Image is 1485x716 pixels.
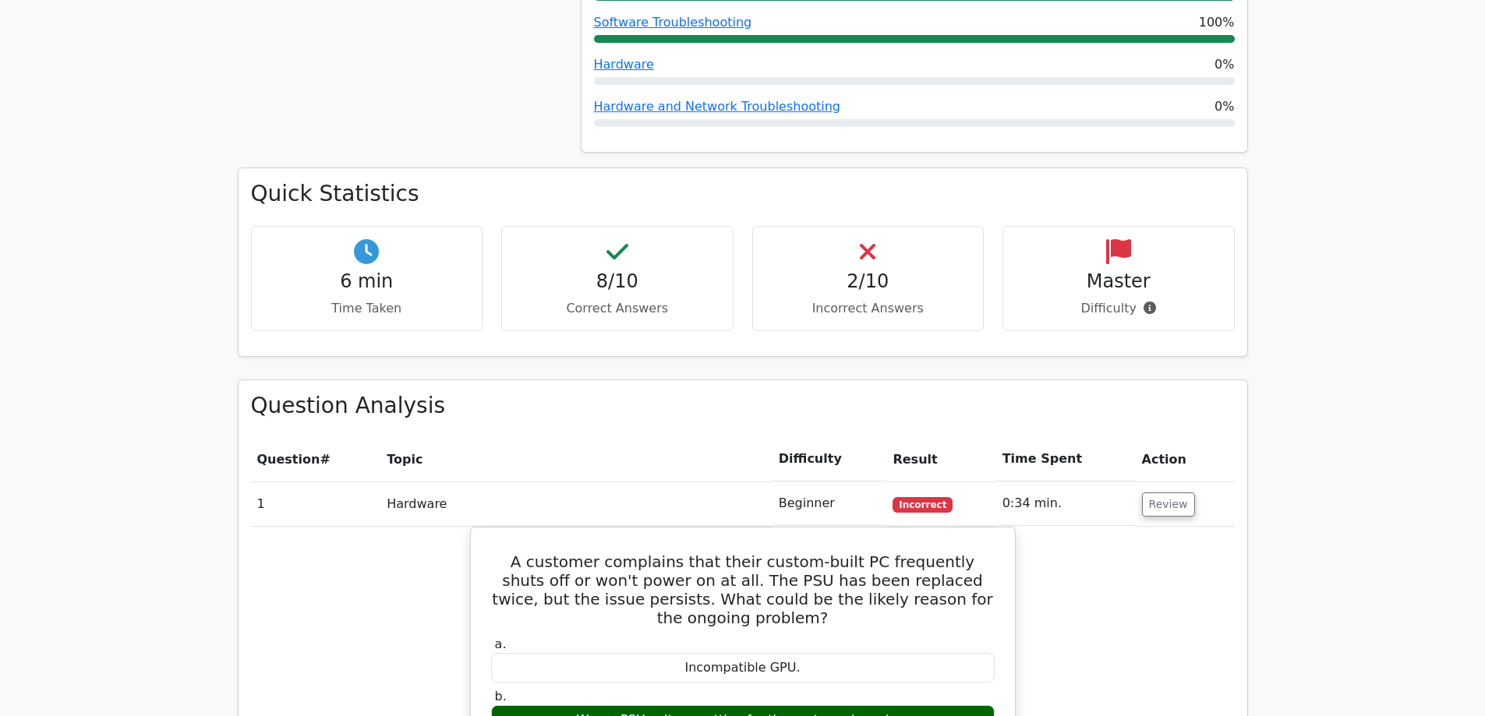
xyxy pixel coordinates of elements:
a: Hardware and Network Troubleshooting [594,99,841,114]
a: Hardware [594,57,654,72]
span: Incorrect [893,497,953,513]
span: 100% [1199,13,1235,32]
span: a. [495,637,507,651]
p: Correct Answers [514,299,720,318]
h4: Master [1016,270,1222,293]
th: Result [886,437,995,481]
td: 1 [251,481,381,526]
span: Question [257,452,320,467]
td: Beginner [773,481,887,526]
th: Time Spent [996,437,1136,481]
a: Software Troubleshooting [594,15,752,30]
div: Incompatible GPU. [491,653,995,683]
td: Hardware [380,481,773,526]
th: Difficulty [773,437,887,481]
p: Incorrect Answers [765,299,971,318]
h4: 8/10 [514,270,720,293]
p: Difficulty [1016,299,1222,318]
th: # [251,437,381,481]
td: 0:34 min. [996,481,1136,526]
h5: A customer complains that their custom-built PC frequently shuts off or won't power on at all. Th... [490,552,996,627]
h4: 6 min [264,270,470,293]
h4: 2/10 [765,270,971,293]
h3: Quick Statistics [251,181,1235,207]
th: Action [1136,437,1235,481]
p: Time Taken [264,299,470,318]
span: b. [495,689,507,704]
th: Topic [380,437,773,481]
h3: Question Analysis [251,393,1235,419]
button: Review [1142,492,1195,517]
span: 0% [1215,55,1234,74]
span: 0% [1215,97,1234,116]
